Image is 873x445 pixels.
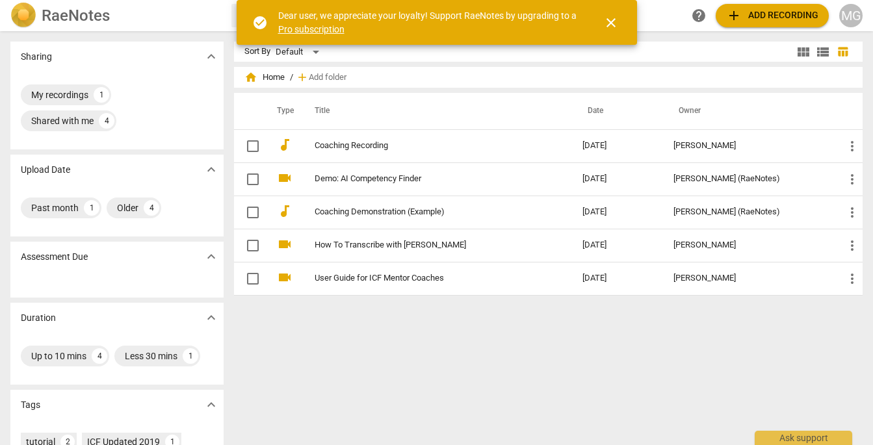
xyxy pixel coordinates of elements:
button: Show more [202,308,221,327]
td: [DATE] [572,262,663,295]
p: Upload Date [21,163,70,177]
div: Ask support [755,431,852,445]
div: Sort By [244,47,270,57]
span: home [244,71,257,84]
td: [DATE] [572,129,663,162]
span: view_list [815,44,831,60]
th: Title [299,93,572,129]
p: Sharing [21,50,52,64]
span: audiotrack [277,137,293,153]
div: Shared with me [31,114,94,127]
td: [DATE] [572,162,663,196]
button: MG [839,4,863,27]
a: Coaching Recording [315,141,536,151]
span: add [296,71,309,84]
button: Show more [202,247,221,266]
div: 4 [92,348,107,364]
div: Up to 10 mins [31,350,86,362]
p: Duration [21,311,56,325]
div: My recordings [31,88,88,101]
span: videocam [277,170,293,186]
button: Tile view [794,42,813,62]
span: expand_more [203,310,219,325]
div: Dear user, we appreciate your loyalty! Support RaeNotes by upgrading to a [278,9,580,36]
span: Add folder [309,73,346,83]
span: more_vert [844,172,860,187]
span: Home [244,71,285,84]
span: table_chart [837,45,849,58]
a: Pro subscription [278,24,345,34]
div: 1 [94,87,109,103]
span: videocam [277,236,293,252]
div: Older [117,201,138,214]
div: Default [276,42,324,62]
span: view_module [796,44,811,60]
div: 4 [99,113,114,129]
span: expand_more [203,249,219,264]
button: Close [595,7,627,38]
a: Help [687,4,710,27]
a: LogoRaeNotes [10,3,221,29]
div: 1 [84,200,99,216]
span: expand_more [203,162,219,177]
th: Date [572,93,663,129]
span: Add recording [726,8,818,23]
span: more_vert [844,271,860,286]
span: audiotrack [277,203,293,219]
div: 4 [144,200,159,216]
div: 1 [183,348,198,364]
span: help [691,8,707,23]
button: Show more [202,160,221,179]
span: expand_more [203,49,219,64]
span: more_vert [844,138,860,154]
button: List view [813,42,833,62]
a: User Guide for ICF Mentor Coaches [315,273,536,283]
a: Demo: AI Competency Finder [315,174,536,184]
span: close [603,15,619,31]
span: / [290,73,293,83]
button: Show more [202,395,221,414]
div: [PERSON_NAME] [673,273,824,283]
th: Type [267,93,299,129]
h2: RaeNotes [42,6,110,25]
img: Logo [10,3,36,29]
button: Show more [202,47,221,66]
th: Owner [663,93,834,129]
p: Tags [21,398,40,412]
a: Coaching Demonstration (Example) [315,207,536,217]
button: Upload [716,4,829,27]
span: more_vert [844,205,860,220]
a: How To Transcribe with [PERSON_NAME] [315,240,536,250]
td: [DATE] [572,229,663,262]
td: [DATE] [572,196,663,229]
span: expand_more [203,397,219,413]
span: check_circle [252,15,268,31]
div: Less 30 mins [125,350,177,362]
span: more_vert [844,238,860,253]
span: videocam [277,270,293,285]
button: Table view [833,42,852,62]
div: [PERSON_NAME] (RaeNotes) [673,207,824,217]
div: [PERSON_NAME] [673,141,824,151]
div: [PERSON_NAME] (RaeNotes) [673,174,824,184]
span: add [726,8,742,23]
div: [PERSON_NAME] [673,240,824,250]
p: Assessment Due [21,250,88,264]
div: Past month [31,201,79,214]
